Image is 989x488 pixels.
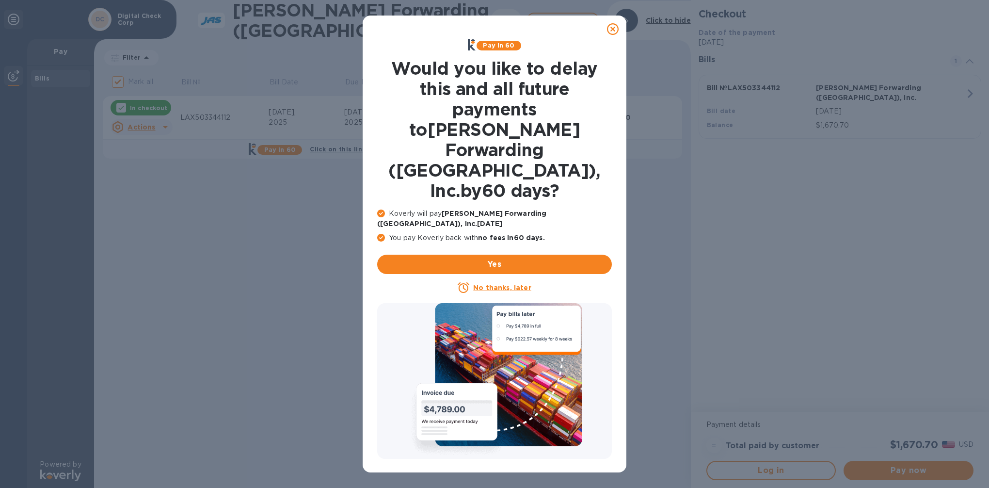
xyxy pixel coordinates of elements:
[377,58,612,201] h1: Would you like to delay this and all future payments to [PERSON_NAME] Forwarding ([GEOGRAPHIC_DAT...
[377,233,612,243] p: You pay Koverly back with
[377,255,612,274] button: Yes
[483,42,514,49] b: Pay in 60
[377,209,612,229] p: Koverly will pay
[377,210,546,228] b: [PERSON_NAME] Forwarding ([GEOGRAPHIC_DATA]), Inc. [DATE]
[478,234,544,242] b: no fees in 60 days .
[473,284,531,292] u: No thanks, later
[385,259,604,270] span: Yes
